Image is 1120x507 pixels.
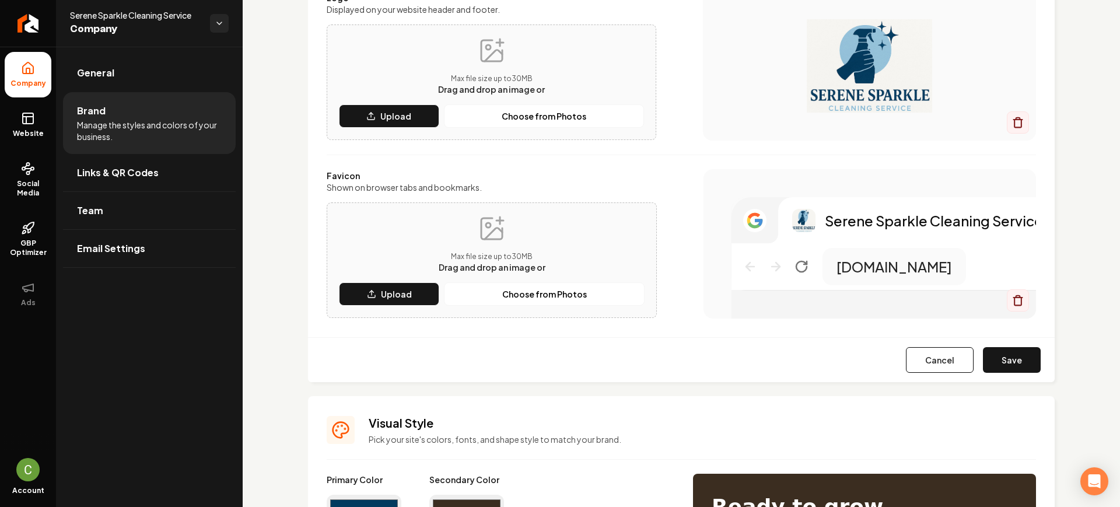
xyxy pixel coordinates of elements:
span: Ads [16,298,40,307]
button: Ads [5,271,51,317]
button: Choose from Photos [444,104,644,128]
span: Team [77,204,103,218]
a: Team [63,192,236,229]
p: [DOMAIN_NAME] [836,257,952,276]
button: Cancel [906,347,974,373]
div: Open Intercom Messenger [1080,467,1108,495]
label: Primary Color [327,474,401,485]
p: Upload [380,110,411,122]
label: Secondary Color [429,474,504,485]
span: Drag and drop an image or [439,262,545,272]
span: Serene Sparkle Cleaning Service [70,9,201,21]
a: General [63,54,236,92]
label: Shown on browser tabs and bookmarks. [327,181,657,193]
span: Company [6,79,51,88]
p: Pick your site's colors, fonts, and shape style to match your brand. [369,433,1036,445]
button: Open user button [16,458,40,481]
p: Choose from Photos [502,288,587,300]
img: Candela Corradin [16,458,40,481]
a: Website [5,102,51,148]
p: Upload [381,288,412,300]
a: GBP Optimizer [5,212,51,267]
span: Company [70,21,201,37]
a: Social Media [5,152,51,207]
button: Save [983,347,1041,373]
p: Serene Sparkle Cleaning Service [825,211,1043,230]
span: Account [12,486,44,495]
button: Upload [339,104,439,128]
button: Choose from Photos [444,282,645,306]
p: Max file size up to 30 MB [438,74,545,83]
img: Logo [792,209,815,232]
a: Email Settings [63,230,236,267]
span: Website [8,129,48,138]
span: Social Media [5,179,51,198]
span: Drag and drop an image or [438,84,545,95]
p: Max file size up to 30 MB [439,252,545,261]
h3: Visual Style [369,415,1036,431]
img: Rebolt Logo [17,14,39,33]
label: Favicon [327,170,657,181]
span: General [77,66,114,80]
p: Choose from Photos [502,110,586,122]
a: Links & QR Codes [63,154,236,191]
span: Manage the styles and colors of your business. [77,119,222,142]
img: Logo [726,19,1013,113]
span: Email Settings [77,242,145,256]
span: GBP Optimizer [5,239,51,257]
span: Brand [77,104,106,118]
label: Displayed on your website header and footer. [327,4,656,15]
button: Upload [339,282,439,306]
span: Links & QR Codes [77,166,159,180]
